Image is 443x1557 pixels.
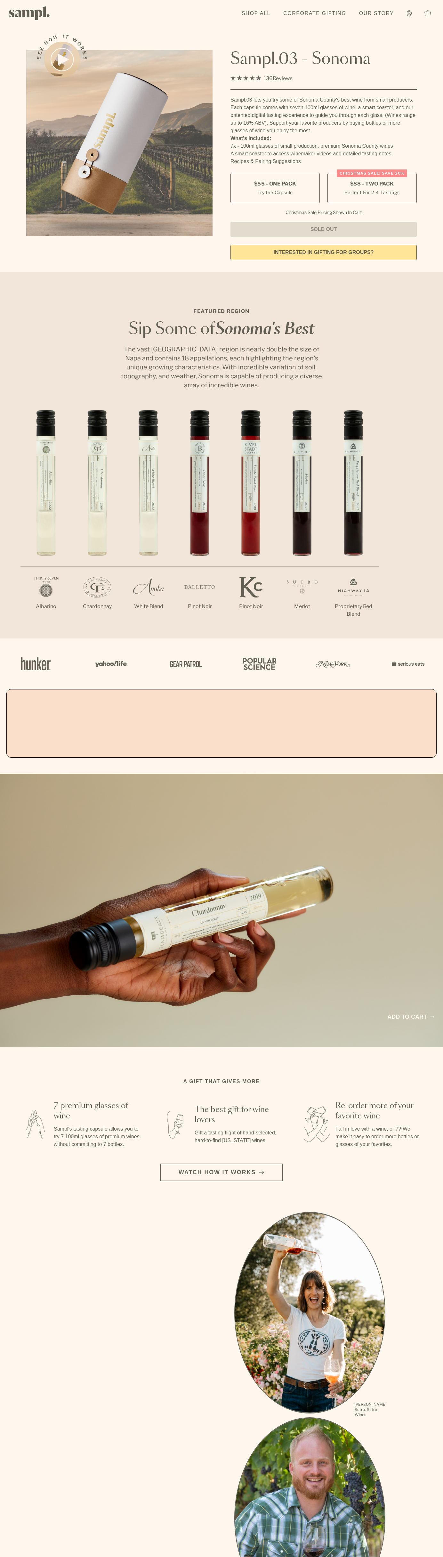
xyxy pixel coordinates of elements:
[183,1078,260,1085] h2: A gift that gives more
[230,142,417,150] li: 7x - 100ml glasses of small production, premium Sonoma County wines
[54,1125,141,1148] p: Sampl's tasting capsule allows you to try 7 100ml glasses of premium wines without committing to ...
[230,96,417,135] div: Sampl.03 lets you try some of Sonoma County's best wine from small producers. Each capsule comes ...
[119,308,324,315] p: Featured Region
[239,650,278,678] img: Artboard_4_28b4d326-c26e-48f9-9c80-911f17d6414e_x450.png
[257,189,293,196] small: Try the Capsule
[230,158,417,165] li: Recipes & Pairing Suggestions
[254,180,296,187] span: $55 - One Pack
[335,1101,423,1121] h3: Re-order more of your favorite wine
[355,1402,385,1417] p: [PERSON_NAME] Sutro, Sutro Wines
[230,222,417,237] button: Sold Out
[356,6,397,21] a: Our Story
[230,50,417,69] h1: Sampl.03 - Sonoma
[277,603,328,610] p: Merlot
[215,322,315,337] em: Sonoma's Best
[314,650,352,678] img: Artboard_3_0b291449-6e8c-4d07-b2c2-3f3601a19cd1_x450.png
[387,1013,434,1021] a: Add to cart
[388,650,426,678] img: Artboard_7_5b34974b-f019-449e-91fb-745f8d0877ee_x450.png
[174,603,225,610] p: Pinot Noir
[280,6,350,21] a: Corporate Gifting
[230,150,417,158] li: A smart coaster to access winemaker videos and detailed tasting notes.
[26,50,213,236] img: Sampl.03 - Sonoma
[230,74,293,83] div: 136Reviews
[337,169,407,177] div: Christmas SALE! Save 20%
[17,650,55,678] img: Artboard_1_c8cd28af-0030-4af1-819c-248e302c7f06_x450.png
[195,1129,282,1144] p: Gift a tasting flight of hand-selected, hard-to-find [US_STATE] wines.
[44,42,80,78] button: See how it works
[119,322,324,337] h2: Sip Some of
[195,1105,282,1125] h3: The best gift for wine lovers
[335,1125,423,1148] p: Fall in love with a wine, or 7? We make it easy to order more bottles or glasses of your favorites.
[350,180,394,187] span: $88 - Two Pack
[328,603,379,618] p: Proprietary Red Blend
[165,650,204,678] img: Artboard_5_7fdae55a-36fd-43f7-8bfd-f74a06a2878e_x450.png
[20,603,72,610] p: Albarino
[273,75,293,81] span: Reviews
[123,603,174,610] p: White Blend
[264,75,273,81] span: 136
[238,6,274,21] a: Shop All
[72,603,123,610] p: Chardonnay
[225,603,277,610] p: Pinot Noir
[344,189,399,196] small: Perfect For 2-4 Tastings
[230,245,417,260] a: interested in gifting for groups?
[119,345,324,390] p: The vast [GEOGRAPHIC_DATA] region is nearly double the size of Napa and contains 18 appellations,...
[9,6,50,20] img: Sampl logo
[160,1164,283,1181] button: Watch how it works
[230,136,271,141] strong: What’s Included:
[282,210,365,215] li: Christmas Sale Pricing Shown In Cart
[91,650,129,678] img: Artboard_6_04f9a106-072f-468a-bdd7-f11783b05722_x450.png
[54,1101,141,1121] h3: 7 premium glasses of wine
